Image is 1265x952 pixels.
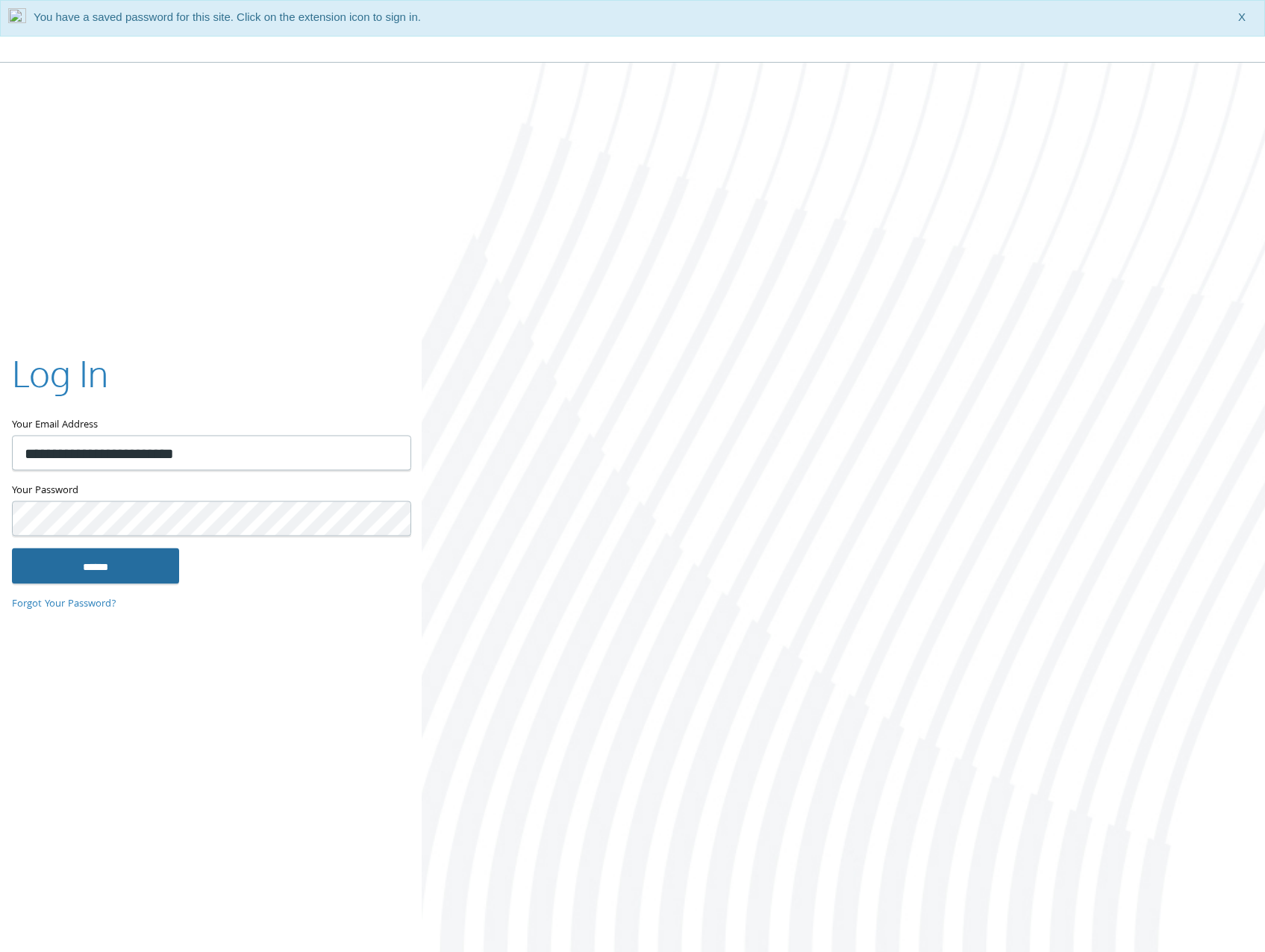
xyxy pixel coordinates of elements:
a: Forgot Your Password? [12,597,116,613]
span: X [1238,8,1246,26]
img: notLoggedInIcon.png [8,8,26,28]
label: Your Password [12,483,410,501]
span: You have a saved password for this site. Click on the extension icon to sign in. [34,10,421,23]
h2: Log In [12,348,108,398]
